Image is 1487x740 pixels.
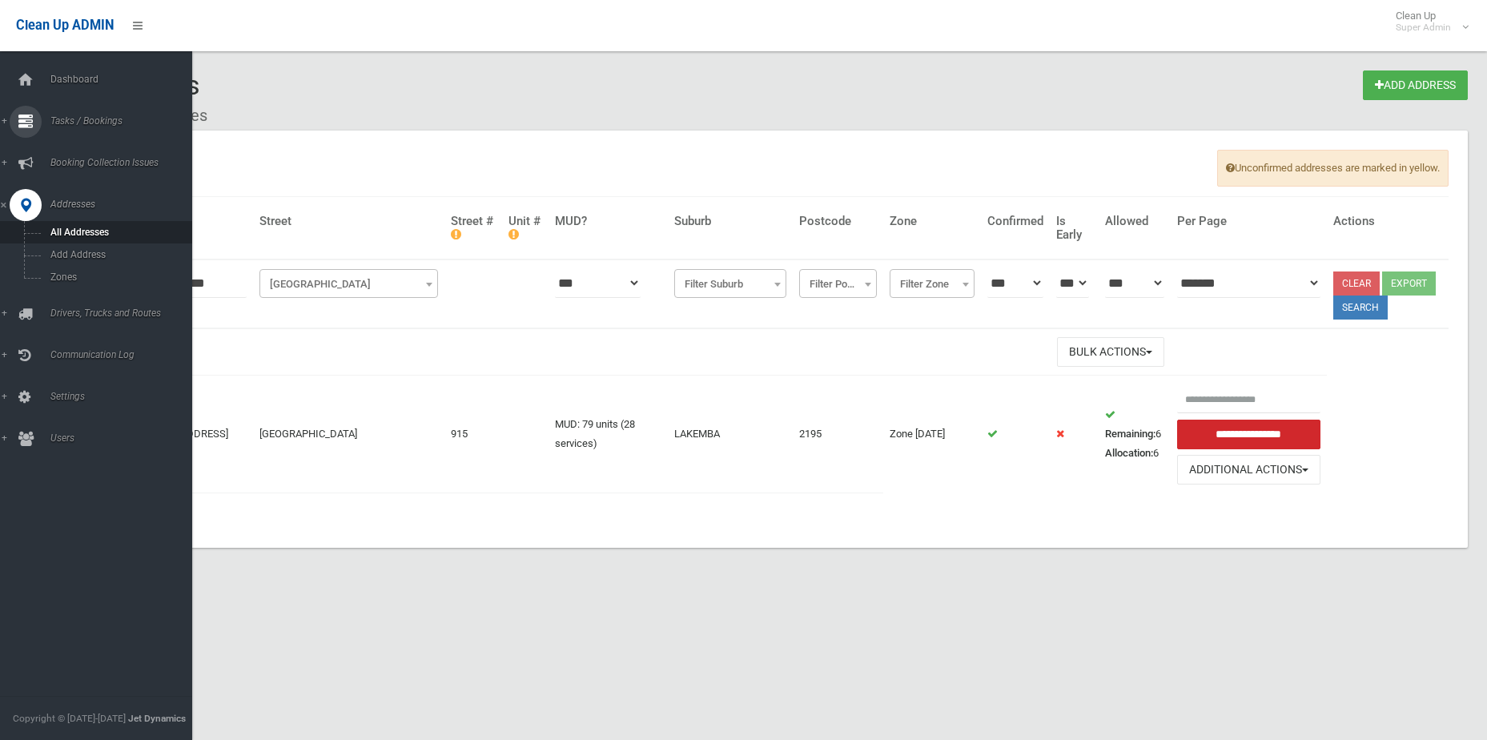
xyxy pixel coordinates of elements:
h4: Confirmed [987,215,1043,228]
span: Users [46,432,204,444]
button: Export [1382,271,1436,296]
h4: Zone [890,215,975,228]
small: Super Admin [1396,22,1451,34]
span: Tasks / Bookings [46,115,204,127]
h4: Street [259,215,438,228]
button: Search [1333,296,1388,320]
span: Filter Suburb [674,269,786,298]
td: Zone [DATE] [883,376,981,493]
h4: Suburb [674,215,786,228]
span: Add Address [46,249,191,260]
span: Dashboard [46,74,204,85]
td: LAKEMBA [668,376,793,493]
strong: Remaining: [1105,428,1155,440]
td: 6 6 [1099,376,1171,493]
span: Unconfirmed addresses are marked in yellow. [1217,150,1449,187]
span: Filter Zone [890,269,975,298]
span: Clean Up [1388,10,1467,34]
span: Filter Zone [894,273,971,296]
button: Additional Actions [1177,455,1321,485]
strong: Allocation: [1105,447,1153,459]
span: Filter Postcode [803,273,873,296]
span: Booking Collection Issues [46,157,204,168]
td: 915 [444,376,502,493]
button: Bulk Actions [1057,337,1164,367]
span: Filter Street [263,273,434,296]
span: Communication Log [46,349,204,360]
span: Filter Postcode [799,269,877,298]
h4: Street # [451,215,496,241]
strong: Jet Dynamics [128,713,186,724]
h4: MUD? [555,215,661,228]
td: 2195 [793,376,883,493]
h4: Postcode [799,215,877,228]
span: Settings [46,391,204,402]
span: Filter Street [259,269,438,298]
span: Copyright © [DATE]-[DATE] [13,713,126,724]
span: Clean Up ADMIN [16,18,114,33]
span: Drivers, Trucks and Routes [46,308,204,319]
span: Zones [46,271,191,283]
td: MUD: 79 units (28 services) [549,376,667,493]
h4: Actions [1333,215,1442,228]
h4: Is Early [1056,215,1092,241]
h4: Per Page [1177,215,1321,228]
td: [GEOGRAPHIC_DATA] [253,376,444,493]
a: Clear [1333,271,1380,296]
a: Add Address [1363,70,1468,100]
h4: Allowed [1105,215,1164,228]
span: Filter Suburb [678,273,782,296]
span: All Addresses [46,227,191,238]
span: Addresses [46,199,204,210]
h4: Unit # [508,215,543,241]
